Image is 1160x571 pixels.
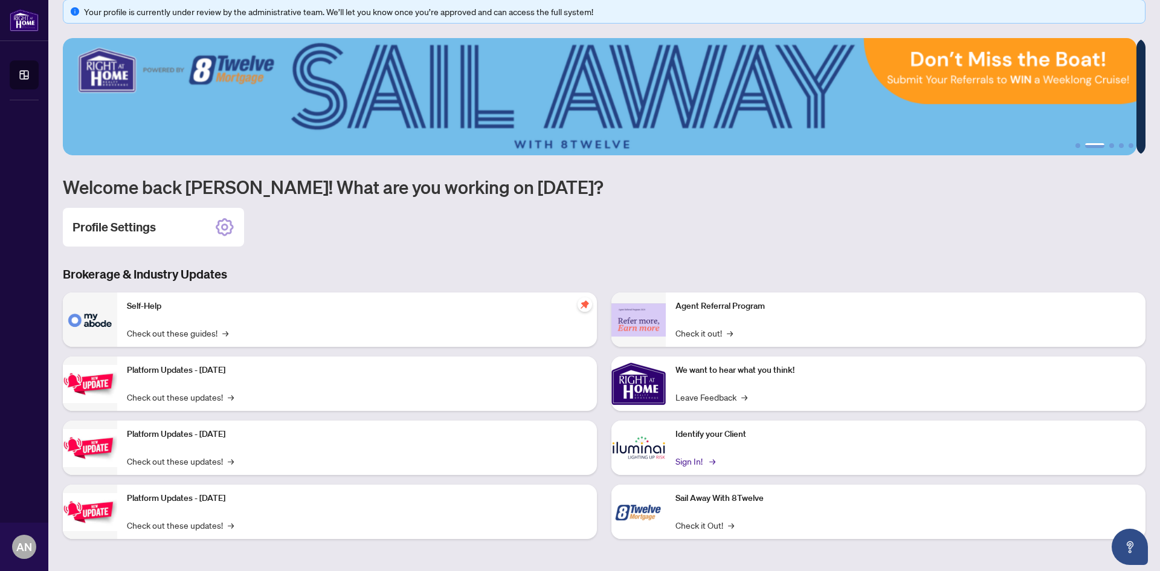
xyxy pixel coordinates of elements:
span: → [228,390,234,404]
p: We want to hear what you think! [675,364,1136,377]
h3: Brokerage & Industry Updates [63,266,1145,283]
img: Slide 1 [63,38,1136,155]
button: 5 [1129,143,1133,148]
a: Check out these guides!→ [127,326,228,340]
span: → [741,390,747,404]
span: → [228,454,234,468]
img: Platform Updates - June 23, 2025 [63,493,117,531]
a: Leave Feedback→ [675,390,747,404]
span: → [728,518,734,532]
p: Platform Updates - [DATE] [127,492,587,505]
p: Identify your Client [675,428,1136,441]
h2: Profile Settings [72,219,156,236]
a: Check it out!→ [675,326,733,340]
span: AN [16,538,32,555]
span: → [727,326,733,340]
a: Sign In!→ [675,454,714,468]
a: Check it Out!→ [675,518,734,532]
button: 2 [1085,143,1104,148]
span: pushpin [578,297,592,312]
span: → [222,326,228,340]
img: Platform Updates - July 8, 2025 [63,429,117,467]
img: We want to hear what you think! [611,356,666,411]
img: Self-Help [63,292,117,347]
button: 1 [1075,143,1080,148]
img: Platform Updates - July 21, 2025 [63,365,117,403]
a: Check out these updates!→ [127,454,234,468]
button: 3 [1109,143,1114,148]
img: Sail Away With 8Twelve [611,485,666,539]
h1: Welcome back [PERSON_NAME]! What are you working on [DATE]? [63,175,1145,198]
p: Platform Updates - [DATE] [127,428,587,441]
p: Self-Help [127,300,587,313]
span: → [228,518,234,532]
button: Open asap [1112,529,1148,565]
span: info-circle [71,7,79,16]
a: Check out these updates!→ [127,518,234,532]
p: Agent Referral Program [675,300,1136,313]
img: Identify your Client [611,421,666,475]
a: Check out these updates!→ [127,390,234,404]
span: → [709,454,715,468]
img: logo [10,9,39,31]
img: Agent Referral Program [611,303,666,337]
div: Your profile is currently under review by the administrative team. We’ll let you know once you’re... [84,5,1138,18]
p: Sail Away With 8Twelve [675,492,1136,505]
p: Platform Updates - [DATE] [127,364,587,377]
button: 4 [1119,143,1124,148]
